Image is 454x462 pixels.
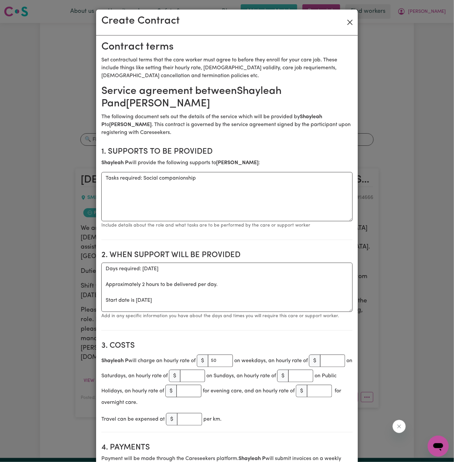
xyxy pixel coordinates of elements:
[277,370,289,382] span: $
[101,159,353,167] p: will provide the following supports to :
[101,147,353,157] h2: 1. Supports to be provided
[109,122,152,127] b: [PERSON_NAME]
[101,314,339,319] small: Add in any specific information you have about the days and times you will require this care or s...
[101,412,353,427] div: Travel can be expensed at per km.
[101,251,353,260] h2: 2. When support will be provided
[166,413,177,426] span: $
[101,353,353,407] div: will charge an hourly rate of on weekdays, an hourly rate of on Saturdays, an hourly rate of on S...
[101,114,322,127] b: Shayleah P
[165,385,177,397] span: $
[101,341,353,351] h2: 3. Costs
[101,41,353,53] h2: Contract terms
[101,223,310,228] small: Include details about the role and what tasks are to be performed by the care or support worker
[169,370,180,382] span: $
[101,160,128,165] b: Shayleah P
[238,456,265,462] b: Shayleah P
[101,443,353,452] h2: 4. Payments
[309,355,320,367] span: $
[393,420,406,433] iframe: Close message
[101,15,180,27] h2: Create Contract
[101,172,353,221] textarea: Tasks required: Social companionship
[4,5,40,10] span: Need any help?
[428,436,449,457] iframe: Button to launch messaging window
[216,160,258,165] b: [PERSON_NAME]
[101,113,353,137] p: The following document sets out the details of the service which will be provided by to . This co...
[101,85,353,110] h2: Service agreement between Shayleah P and [PERSON_NAME]
[197,355,208,367] span: $
[101,56,353,80] p: Set contractual terms that the care worker must agree to before they enroll for your care job. Th...
[345,17,355,28] button: Close
[296,385,307,397] span: $
[101,263,353,312] textarea: Days required: [DATE] Approximately 2 hours to be delivered per day. Start date is [DATE]
[101,358,128,363] b: Shayleah P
